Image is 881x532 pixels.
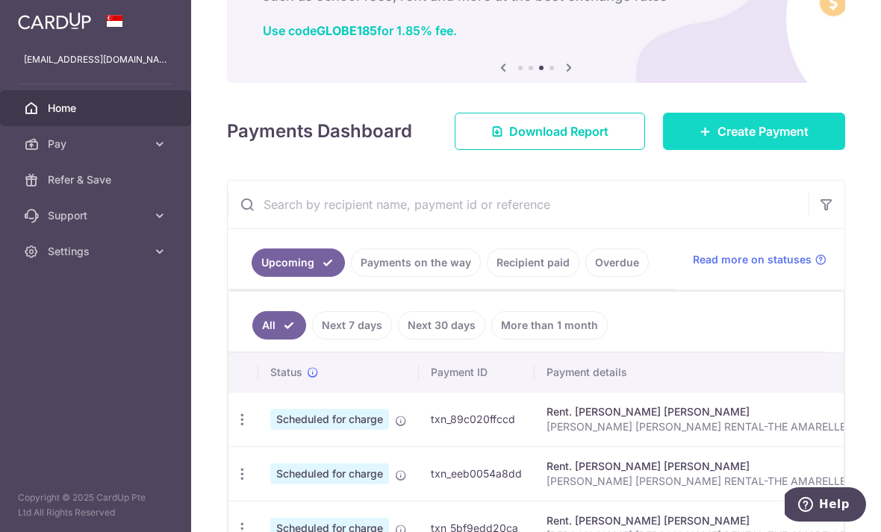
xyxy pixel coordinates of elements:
[663,113,845,150] a: Create Payment
[48,172,146,187] span: Refer & Save
[693,252,826,267] a: Read more on statuses
[18,12,91,30] img: CardUp
[227,118,412,145] h4: Payments Dashboard
[270,409,389,430] span: Scheduled for charge
[547,404,846,419] div: Rent. [PERSON_NAME] [PERSON_NAME]
[693,252,812,267] span: Read more on statuses
[263,23,457,38] a: Use codeGLOBE185for 1.85% fee.
[785,487,866,525] iframe: Opens a widget where you can find more information
[398,311,485,339] a: Next 30 days
[312,311,392,339] a: Next 7 days
[419,353,535,392] th: Payment ID
[48,101,146,116] span: Home
[270,463,389,484] span: Scheduled for charge
[547,513,846,528] div: Rent. [PERSON_NAME] [PERSON_NAME]
[535,353,858,392] th: Payment details
[585,248,649,277] a: Overdue
[509,122,608,140] span: Download Report
[717,122,809,140] span: Create Payment
[270,365,302,380] span: Status
[48,208,146,223] span: Support
[491,311,608,339] a: More than 1 month
[252,311,306,339] a: All
[228,181,809,228] input: Search by recipient name, payment id or reference
[48,244,146,259] span: Settings
[547,474,846,489] p: [PERSON_NAME] [PERSON_NAME] RENTAL-THE AMARELLE
[547,459,846,474] div: Rent. [PERSON_NAME] [PERSON_NAME]
[419,446,535,501] td: txn_eeb0054a8dd
[48,137,146,151] span: Pay
[455,113,645,150] a: Download Report
[547,419,846,434] p: [PERSON_NAME] [PERSON_NAME] RENTAL-THE AMARELLE
[252,248,345,277] a: Upcoming
[24,52,167,67] p: [EMAIL_ADDRESS][DOMAIN_NAME]
[317,23,377,38] b: GLOBE185
[487,248,579,277] a: Recipient paid
[419,392,535,446] td: txn_89c020ffccd
[351,248,481,277] a: Payments on the way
